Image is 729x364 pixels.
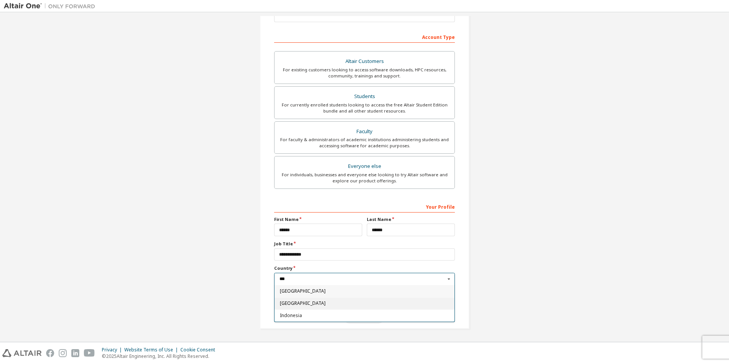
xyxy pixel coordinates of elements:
span: [GEOGRAPHIC_DATA] [280,301,450,306]
div: For individuals, businesses and everyone else looking to try Altair software and explore our prod... [279,172,450,184]
div: Altair Customers [279,56,450,67]
span: [GEOGRAPHIC_DATA] [280,289,450,293]
div: Account Type [274,31,455,43]
div: Privacy [102,347,124,353]
div: For existing customers looking to access software downloads, HPC resources, community, trainings ... [279,67,450,79]
label: First Name [274,216,362,222]
img: altair_logo.svg [2,349,42,357]
p: © 2025 Altair Engineering, Inc. All Rights Reserved. [102,353,220,359]
div: For currently enrolled students looking to access the free Altair Student Edition bundle and all ... [279,102,450,114]
div: Students [279,91,450,102]
img: facebook.svg [46,349,54,357]
label: Last Name [367,216,455,222]
label: Job Title [274,241,455,247]
img: youtube.svg [84,349,95,357]
div: For faculty & administrators of academic institutions administering students and accessing softwa... [279,137,450,149]
div: Cookie Consent [180,347,220,353]
span: Indonesia [280,313,450,318]
div: Your Profile [274,200,455,213]
div: Website Terms of Use [124,347,180,353]
div: Faculty [279,126,450,137]
img: Altair One [4,2,99,10]
div: Everyone else [279,161,450,172]
label: Country [274,265,455,271]
img: linkedin.svg [71,349,79,357]
img: instagram.svg [59,349,67,357]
